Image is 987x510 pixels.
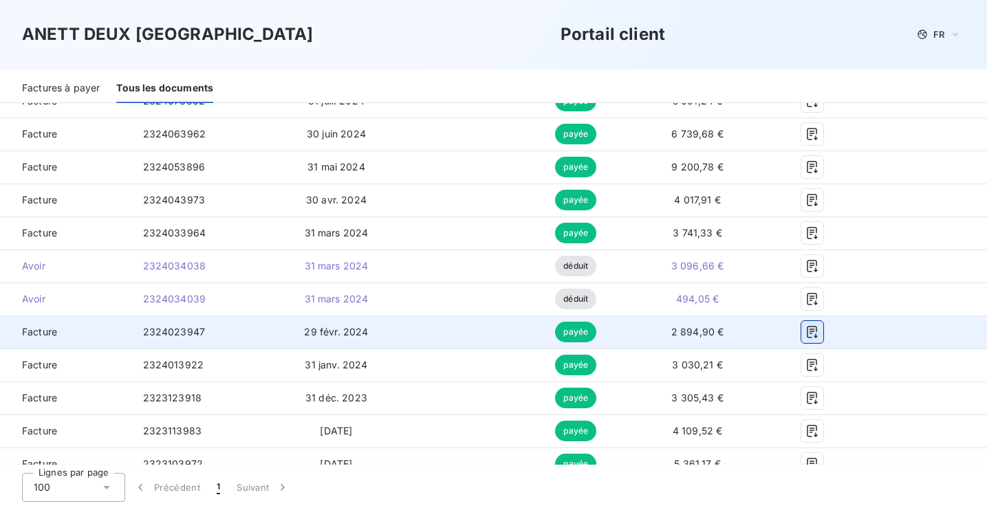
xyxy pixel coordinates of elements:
[11,160,121,174] span: Facture
[143,359,204,370] span: 2324013922
[561,22,665,47] h3: Portail client
[555,388,596,408] span: payée
[143,194,206,206] span: 2324043973
[671,260,724,271] span: 3 096,66 €
[672,359,723,370] span: 3 030,21 €
[320,425,352,436] span: [DATE]
[671,128,724,140] span: 6 739,68 €
[143,392,202,403] span: 2323123918
[208,473,228,502] button: 1
[673,425,723,436] span: 4 109,52 €
[674,194,721,206] span: 4 017,91 €
[143,260,206,271] span: 2324034038
[217,480,220,494] span: 1
[305,260,369,271] span: 31 mars 2024
[674,458,721,469] span: 5 361,17 €
[555,256,596,276] span: déduit
[11,457,121,471] span: Facture
[143,293,206,304] span: 2324034039
[143,128,206,140] span: 2324063962
[22,22,313,47] h3: ANETT DEUX [GEOGRAPHIC_DATA]
[933,29,944,40] span: FR
[305,293,369,304] span: 31 mars 2024
[305,392,367,403] span: 31 déc. 2023
[125,473,208,502] button: Précédent
[34,480,50,494] span: 100
[11,292,121,306] span: Avoir
[143,425,202,436] span: 2323113983
[11,325,121,339] span: Facture
[143,326,206,337] span: 2324023947
[676,293,719,304] span: 494,05 €
[555,454,596,474] span: payée
[555,223,596,243] span: payée
[307,128,366,140] span: 30 juin 2024
[555,322,596,342] span: payée
[11,259,121,273] span: Avoir
[143,161,206,173] span: 2324053896
[305,227,369,239] span: 31 mars 2024
[555,157,596,177] span: payée
[116,74,213,103] div: Tous les documents
[555,124,596,144] span: payée
[306,194,367,206] span: 30 avr. 2024
[671,326,724,337] span: 2 894,90 €
[228,473,298,502] button: Suivant
[555,289,596,309] span: déduit
[11,127,121,141] span: Facture
[320,458,352,469] span: [DATE]
[11,424,121,438] span: Facture
[305,359,367,370] span: 31 janv. 2024
[555,355,596,375] span: payée
[11,226,121,240] span: Facture
[671,161,724,173] span: 9 200,78 €
[555,421,596,441] span: payée
[11,358,121,372] span: Facture
[673,227,722,239] span: 3 741,33 €
[11,391,121,405] span: Facture
[671,392,724,403] span: 3 305,43 €
[11,193,121,207] span: Facture
[22,74,100,103] div: Factures à payer
[555,190,596,210] span: payée
[143,227,206,239] span: 2324033964
[143,458,204,469] span: 2323103972
[307,161,365,173] span: 31 mai 2024
[304,326,368,337] span: 29 févr. 2024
